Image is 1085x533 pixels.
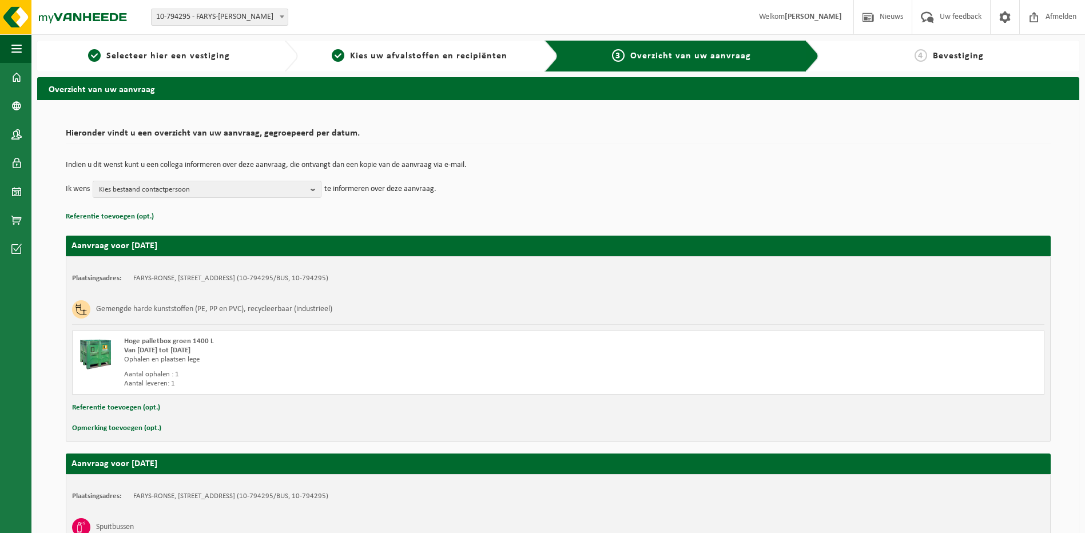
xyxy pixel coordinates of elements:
[72,492,122,500] strong: Plaatsingsadres:
[88,49,101,62] span: 1
[72,275,122,282] strong: Plaatsingsadres:
[915,49,927,62] span: 4
[37,77,1079,100] h2: Overzicht van uw aanvraag
[71,459,157,468] strong: Aanvraag voor [DATE]
[151,9,288,26] span: 10-794295 - FARYS-RONSE - RONSE
[785,13,842,21] strong: [PERSON_NAME]
[99,181,306,198] span: Kies bestaand contactpersoon
[72,421,161,436] button: Opmerking toevoegen (opt.)
[78,337,113,371] img: PB-HB-1400-HPE-GN-01.png
[630,51,751,61] span: Overzicht van uw aanvraag
[66,209,154,224] button: Referentie toevoegen (opt.)
[124,347,190,354] strong: Van [DATE] tot [DATE]
[106,51,230,61] span: Selecteer hier een vestiging
[124,379,604,388] div: Aantal leveren: 1
[350,51,507,61] span: Kies uw afvalstoffen en recipiënten
[71,241,157,250] strong: Aanvraag voor [DATE]
[612,49,625,62] span: 3
[43,49,275,63] a: 1Selecteer hier een vestiging
[66,161,1051,169] p: Indien u dit wenst kunt u een collega informeren over deze aanvraag, die ontvangt dan een kopie v...
[66,129,1051,144] h2: Hieronder vindt u een overzicht van uw aanvraag, gegroepeerd per datum.
[304,49,536,63] a: 2Kies uw afvalstoffen en recipiënten
[124,370,604,379] div: Aantal ophalen : 1
[332,49,344,62] span: 2
[133,274,328,283] td: FARYS-RONSE, [STREET_ADDRESS] (10-794295/BUS, 10-794295)
[66,181,90,198] p: Ik wens
[96,300,332,319] h3: Gemengde harde kunststoffen (PE, PP en PVC), recycleerbaar (industrieel)
[133,492,328,501] td: FARYS-RONSE, [STREET_ADDRESS] (10-794295/BUS, 10-794295)
[324,181,436,198] p: te informeren over deze aanvraag.
[124,337,214,345] span: Hoge palletbox groen 1400 L
[93,181,321,198] button: Kies bestaand contactpersoon
[72,400,160,415] button: Referentie toevoegen (opt.)
[124,355,604,364] div: Ophalen en plaatsen lege
[933,51,984,61] span: Bevestiging
[152,9,288,25] span: 10-794295 - FARYS-RONSE - RONSE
